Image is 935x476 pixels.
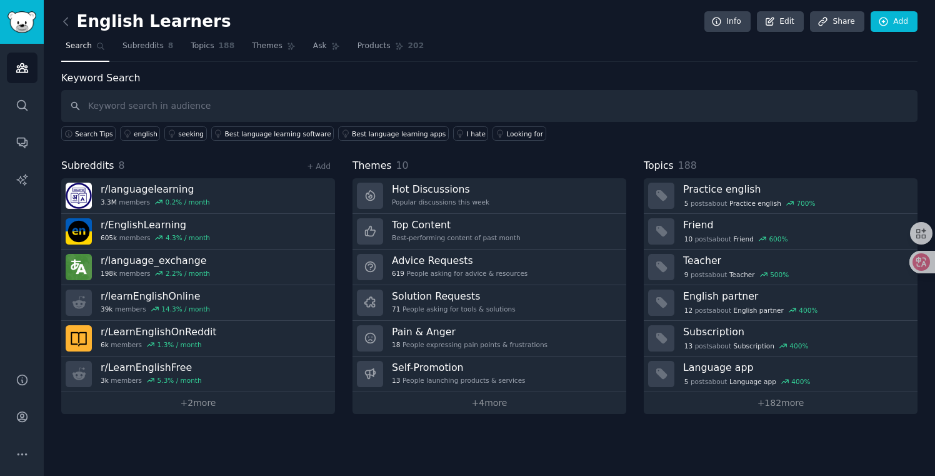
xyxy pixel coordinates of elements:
[684,199,689,208] span: 5
[61,321,335,357] a: r/LearnEnglishOnReddit6kmembers1.3% / month
[352,158,392,174] span: Themes
[684,270,689,279] span: 9
[644,357,917,392] a: Language app5postsaboutLanguage app400%
[61,72,140,84] label: Keyword Search
[683,340,809,352] div: post s about
[61,392,335,414] a: +2more
[769,235,787,243] div: 600 %
[166,269,210,278] div: 2.2 % / month
[352,392,626,414] a: +4more
[791,377,810,386] div: 400 %
[644,392,917,414] a: +182more
[683,183,909,196] h3: Practice english
[392,198,489,206] div: Popular discussions this week
[191,41,214,52] span: Topics
[492,126,546,141] a: Looking for
[61,90,917,122] input: Keyword search in audience
[770,270,789,279] div: 500 %
[61,285,335,321] a: r/learnEnglishOnline39kmembers14.3% / month
[644,214,917,250] a: Friend10postsaboutFriend600%
[392,269,527,278] div: People asking for advice & resources
[101,254,210,267] h3: r/ language_exchange
[66,183,92,209] img: languagelearning
[101,218,210,231] h3: r/ EnglishLearning
[101,233,210,242] div: members
[392,290,516,303] h3: Solution Requests
[66,41,92,52] span: Search
[66,254,92,280] img: language_exchange
[134,129,157,138] div: english
[506,129,543,138] div: Looking for
[225,129,331,138] div: Best language learning software
[734,306,784,315] span: English partner
[166,233,210,242] div: 4.3 % / month
[186,36,239,62] a: Topics188
[683,198,816,209] div: post s about
[101,183,210,196] h3: r/ languagelearning
[684,306,692,315] span: 12
[7,11,36,33] img: GummySearch logo
[101,325,217,338] h3: r/ LearnEnglishOnReddit
[352,285,626,321] a: Solution Requests71People asking for tools & solutions
[678,160,697,171] span: 188
[789,342,808,350] div: 400 %
[683,269,790,280] div: post s about
[352,321,626,357] a: Pain & Anger18People expressing pain points & frustrations
[644,250,917,285] a: Teacher9postsaboutTeacher500%
[101,376,109,385] span: 3k
[729,199,781,208] span: Practice english
[796,199,815,208] div: 700 %
[644,321,917,357] a: Subscription13postsaboutSubscription400%
[252,41,282,52] span: Themes
[392,305,400,313] span: 71
[683,290,909,303] h3: English partner
[644,158,674,174] span: Topics
[61,214,335,250] a: r/EnglishLearning605kmembers4.3% / month
[683,254,909,267] h3: Teacher
[166,198,210,206] div: 0.2 % / month
[168,41,174,52] span: 8
[644,178,917,214] a: Practice english5postsaboutPractice english700%
[684,342,692,350] span: 13
[211,126,334,141] a: Best language learning software
[118,36,177,62] a: Subreddits8
[178,129,204,138] div: seeking
[392,183,489,196] h3: Hot Discussions
[352,178,626,214] a: Hot DiscussionsPopular discussions this week
[684,235,692,243] span: 10
[101,290,210,303] h3: r/ learnEnglishOnline
[338,126,449,141] a: Best language learning apps
[734,235,754,243] span: Friend
[161,305,210,313] div: 14.3 % / month
[101,269,117,278] span: 198k
[392,218,521,231] h3: Top Content
[704,11,751,33] a: Info
[247,36,300,62] a: Themes
[122,41,164,52] span: Subreddits
[101,305,210,313] div: members
[392,376,400,385] span: 13
[75,129,113,138] span: Search Tips
[101,376,202,385] div: members
[101,198,117,206] span: 3.3M
[101,340,217,349] div: members
[352,357,626,392] a: Self-Promotion13People launching products & services
[684,377,689,386] span: 5
[683,376,811,387] div: post s about
[309,36,344,62] a: Ask
[392,305,516,313] div: People asking for tools & solutions
[392,233,521,242] div: Best-performing content of past month
[120,126,160,141] a: english
[66,325,92,352] img: LearnEnglishOnReddit
[467,129,486,138] div: I hate
[453,126,489,141] a: I hate
[392,376,526,385] div: People launching products & services
[61,178,335,214] a: r/languagelearning3.3Mmembers0.2% / month
[408,41,424,52] span: 202
[101,269,210,278] div: members
[352,129,446,138] div: Best language learning apps
[101,198,210,206] div: members
[101,305,112,313] span: 39k
[683,305,819,316] div: post s about
[357,41,391,52] span: Products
